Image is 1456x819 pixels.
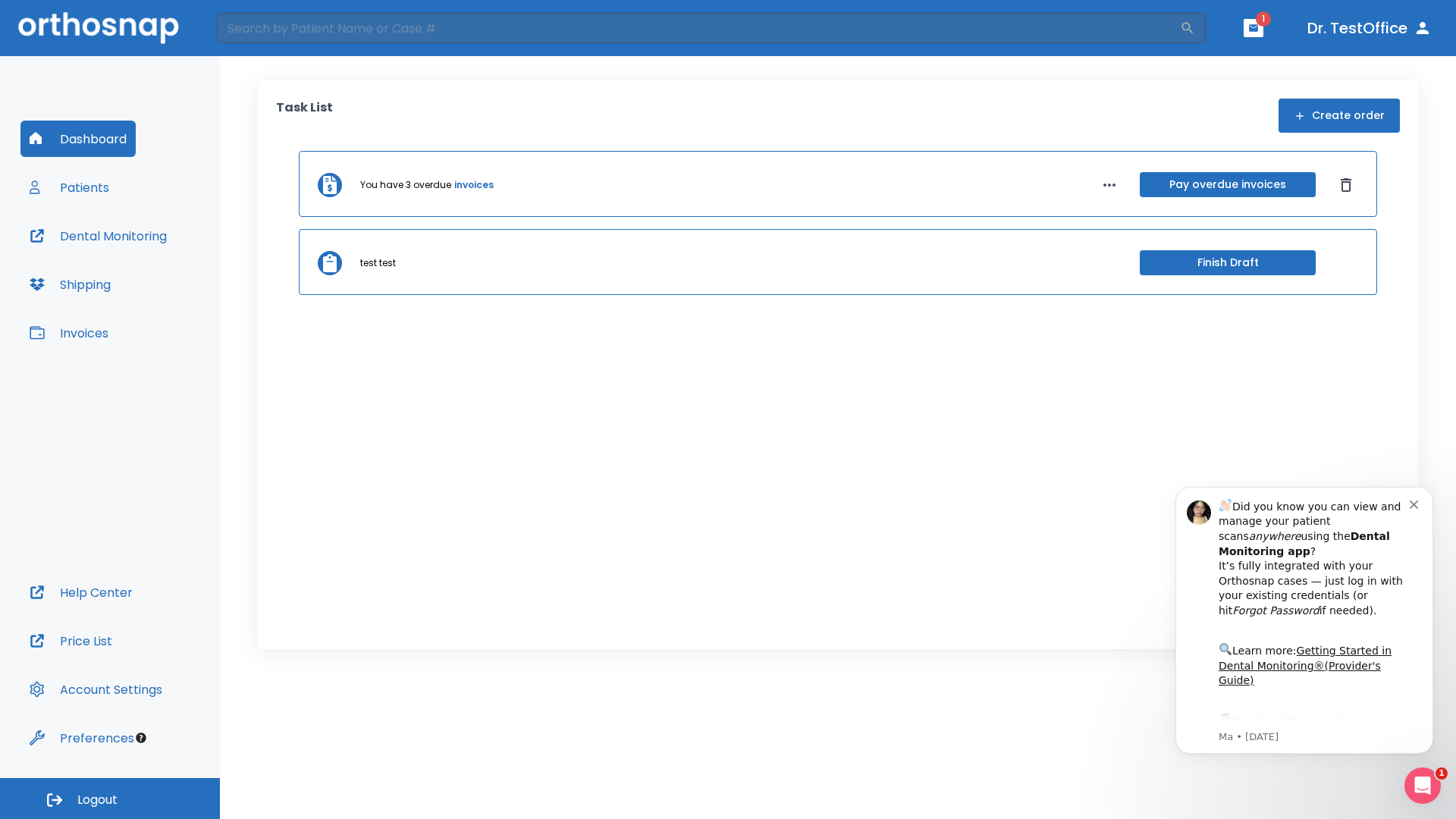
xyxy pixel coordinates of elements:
[66,251,201,278] a: App Store
[1334,173,1358,197] button: Dismiss
[20,121,136,157] button: Dashboard
[20,623,121,659] button: Price List
[1153,464,1456,778] iframe: Intercom notifications message
[360,256,396,270] p: test test
[18,12,179,43] img: Orthosnap
[20,574,142,610] button: Help Center
[20,720,143,756] button: Preferences
[1140,250,1316,275] button: Finish Draft
[1279,99,1400,133] button: Create order
[20,671,171,708] button: Account Settings
[217,13,1180,43] input: Search by Patient Name or Case #
[20,218,176,254] button: Dental Monitoring
[77,792,118,808] span: Logout
[20,169,118,206] button: Patients
[66,247,257,325] div: Download the app: | ​ Let us know if you need help getting started!
[66,266,257,280] p: Message from Ma, sent 3w ago
[1140,172,1316,197] button: Pay overdue invoices
[1436,767,1448,780] span: 1
[1404,767,1441,804] iframe: Intercom live chat
[1301,14,1438,42] button: Dr. TestOffice
[1256,11,1271,27] span: 1
[20,266,120,303] button: Shipping
[276,99,333,133] p: Task List
[20,315,118,351] button: Invoices
[360,178,451,192] p: You have 3 overdue
[134,731,148,745] div: Tooltip anchor
[257,33,269,45] button: Dismiss notification
[454,178,494,192] a: invoices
